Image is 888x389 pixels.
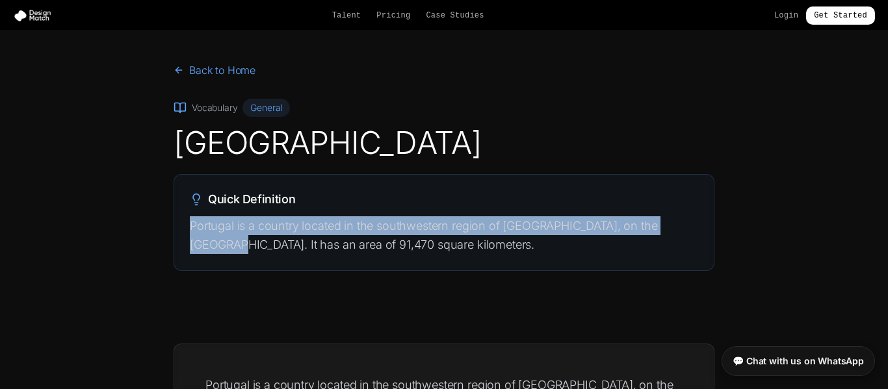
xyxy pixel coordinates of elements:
[190,190,698,208] h2: Quick Definition
[242,99,290,117] span: General
[174,127,714,158] h1: [GEOGRAPHIC_DATA]
[13,9,57,22] img: Design Match
[426,10,484,21] a: Case Studies
[774,10,798,21] a: Login
[806,6,875,25] a: Get Started
[332,10,361,21] a: Talent
[722,346,875,376] a: 💬 Chat with us on WhatsApp
[190,216,698,255] p: Portugal is a country located in the southwestern region of [GEOGRAPHIC_DATA], on the [GEOGRAPHIC...
[192,101,237,114] span: Vocabulary
[376,10,410,21] a: Pricing
[174,62,255,78] a: Back to Home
